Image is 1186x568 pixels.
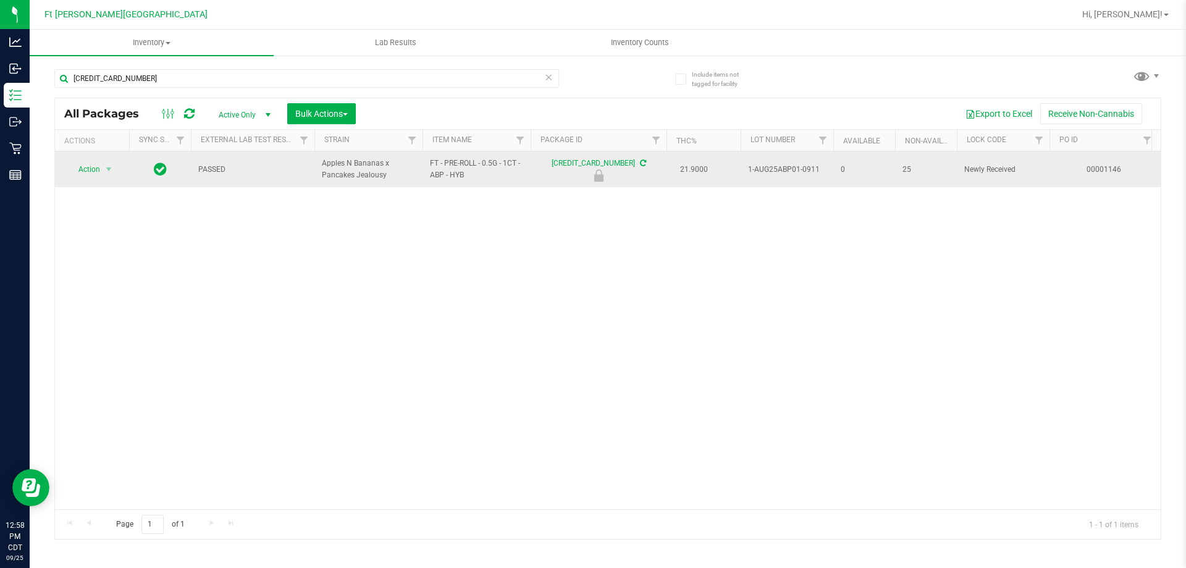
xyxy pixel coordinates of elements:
button: Receive Non-Cannabis [1040,103,1142,124]
a: Inventory Counts [518,30,762,56]
inline-svg: Outbound [9,116,22,128]
span: Page of 1 [106,515,195,534]
span: Apples N Bananas x Pancakes Jealousy [322,158,415,181]
span: In Sync [154,161,167,178]
a: Filter [646,130,667,151]
span: Action [67,161,101,178]
span: Include items not tagged for facility [692,70,754,88]
button: Bulk Actions [287,103,356,124]
a: Filter [170,130,191,151]
span: All Packages [64,107,151,121]
span: Inventory Counts [594,37,686,48]
span: Lab Results [358,37,433,48]
inline-svg: Inventory [9,89,22,101]
input: 1 [141,515,164,534]
a: Strain [324,135,350,144]
a: PO ID [1059,135,1078,144]
a: THC% [676,137,697,145]
span: 25 [902,164,949,176]
a: Filter [1029,130,1049,151]
div: Actions [64,137,124,145]
a: Lock Code [967,135,1006,144]
a: Package ID [540,135,582,144]
span: Hi, [PERSON_NAME]! [1082,9,1163,19]
a: Filter [813,130,833,151]
a: External Lab Test Result [201,135,298,144]
span: Clear [544,69,553,85]
inline-svg: Inbound [9,62,22,75]
a: Available [843,137,880,145]
a: Filter [510,130,531,151]
inline-svg: Retail [9,142,22,155]
a: Filter [402,130,423,151]
span: 1 - 1 of 1 items [1079,515,1148,533]
a: Item Name [432,135,472,144]
a: Filter [294,130,314,151]
a: Sync Status [139,135,187,144]
button: Export to Excel [957,103,1040,124]
span: 0 [841,164,888,176]
span: 21.9000 [674,161,714,179]
iframe: Resource center [12,469,49,506]
span: 1-AUG25ABP01-0911 [748,164,826,176]
span: Bulk Actions [295,109,348,119]
inline-svg: Reports [9,169,22,181]
p: 12:58 PM CDT [6,520,24,553]
a: Lot Number [751,135,795,144]
a: [CREDIT_CARD_NUMBER] [552,159,635,167]
a: 00001146 [1087,165,1121,174]
a: Inventory [30,30,274,56]
span: FT - PRE-ROLL - 0.5G - 1CT - ABP - HYB [430,158,523,181]
span: PASSED [198,164,307,176]
span: Newly Received [964,164,1042,176]
p: 09/25 [6,553,24,562]
span: Inventory [30,37,274,48]
input: Search Package ID, Item Name, SKU, Lot or Part Number... [54,69,559,88]
inline-svg: Analytics [9,36,22,48]
span: Sync from Compliance System [638,159,646,167]
a: Non-Available [905,137,960,145]
a: Filter [1137,130,1158,151]
span: select [101,161,117,178]
span: Ft [PERSON_NAME][GEOGRAPHIC_DATA] [44,9,208,20]
a: Lab Results [274,30,518,56]
div: Newly Received [529,169,668,182]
